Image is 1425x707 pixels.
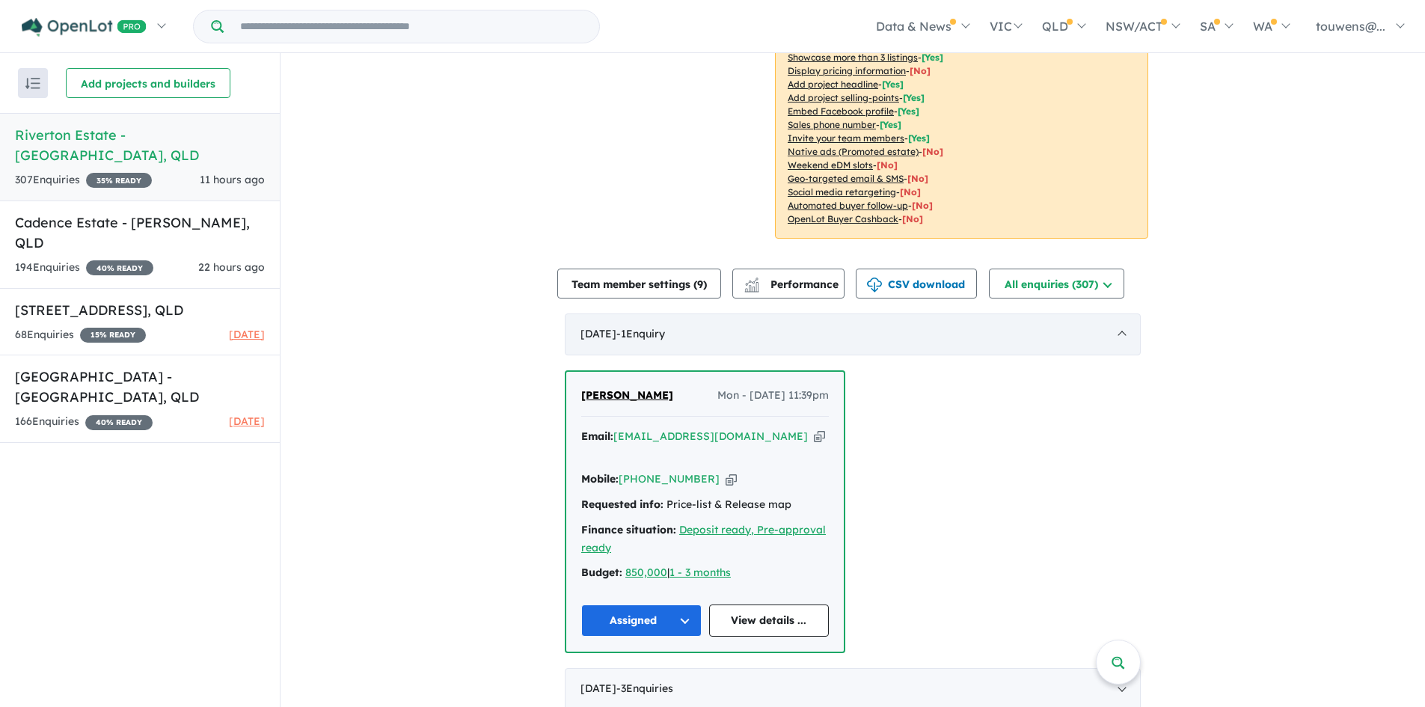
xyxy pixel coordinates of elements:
span: touwens@... [1316,19,1385,34]
span: [No] [922,146,943,157]
img: download icon [867,278,882,293]
span: 22 hours ago [198,260,265,274]
span: [ Yes ] [922,52,943,63]
span: [No] [900,186,921,198]
span: 15 % READY [80,328,146,343]
strong: Mobile: [581,472,619,486]
button: Copy [726,471,737,487]
u: Embed Facebook profile [788,105,894,117]
strong: Budget: [581,566,622,579]
u: Sales phone number [788,119,876,130]
u: Display pricing information [788,65,906,76]
u: Automated buyer follow-up [788,200,908,211]
u: Social media retargeting [788,186,896,198]
u: Invite your team members [788,132,904,144]
span: 40 % READY [85,415,153,430]
u: Add project selling-points [788,92,899,103]
input: Try estate name, suburb, builder or developer [227,10,596,43]
a: View details ... [709,605,830,637]
h5: [GEOGRAPHIC_DATA] - [GEOGRAPHIC_DATA] , QLD [15,367,265,407]
strong: Requested info: [581,498,664,511]
a: [EMAIL_ADDRESS][DOMAIN_NAME] [613,429,808,443]
h5: Riverton Estate - [GEOGRAPHIC_DATA] , QLD [15,125,265,165]
button: Performance [732,269,845,299]
a: 850,000 [625,566,667,579]
span: 11 hours ago [200,173,265,186]
div: | [581,564,829,582]
span: [DATE] [229,414,265,428]
h5: [STREET_ADDRESS] , QLD [15,300,265,320]
a: [PERSON_NAME] [581,387,673,405]
div: Price-list & Release map [581,496,829,514]
img: Openlot PRO Logo White [22,18,147,37]
div: 307 Enquir ies [15,171,152,189]
span: [ Yes ] [880,119,901,130]
u: OpenLot Buyer Cashback [788,213,898,224]
a: 1 - 3 months [669,566,731,579]
span: - 1 Enquir y [616,327,665,340]
span: Performance [747,278,839,291]
div: 194 Enquir ies [15,259,153,277]
span: Mon - [DATE] 11:39pm [717,387,829,405]
span: - 3 Enquir ies [616,682,673,695]
img: sort.svg [25,78,40,89]
a: Deposit ready, Pre-approval ready [581,523,826,554]
button: CSV download [856,269,977,299]
span: [No] [907,173,928,184]
span: 9 [697,278,703,291]
span: [PERSON_NAME] [581,388,673,402]
span: 35 % READY [86,173,152,188]
strong: Email: [581,429,613,443]
button: Assigned [581,605,702,637]
button: Add projects and builders [66,68,230,98]
u: Geo-targeted email & SMS [788,173,904,184]
span: [No] [912,200,933,211]
img: bar-chart.svg [744,282,759,292]
div: [DATE] [565,313,1141,355]
h5: Cadence Estate - [PERSON_NAME] , QLD [15,212,265,253]
button: All enquiries (307) [989,269,1124,299]
img: line-chart.svg [745,278,759,286]
button: Copy [814,429,825,444]
span: [No] [902,213,923,224]
span: [ Yes ] [903,92,925,103]
u: Native ads (Promoted estate) [788,146,919,157]
span: [ Yes ] [898,105,919,117]
span: [ Yes ] [882,79,904,90]
div: 68 Enquir ies [15,326,146,344]
u: Add project headline [788,79,878,90]
strong: Finance situation: [581,523,676,536]
span: [DATE] [229,328,265,341]
u: Showcase more than 3 listings [788,52,918,63]
a: [PHONE_NUMBER] [619,472,720,486]
button: Team member settings (9) [557,269,721,299]
div: 166 Enquir ies [15,413,153,431]
span: [No] [877,159,898,171]
span: 40 % READY [86,260,153,275]
span: [ No ] [910,65,931,76]
u: Weekend eDM slots [788,159,873,171]
span: [ Yes ] [908,132,930,144]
